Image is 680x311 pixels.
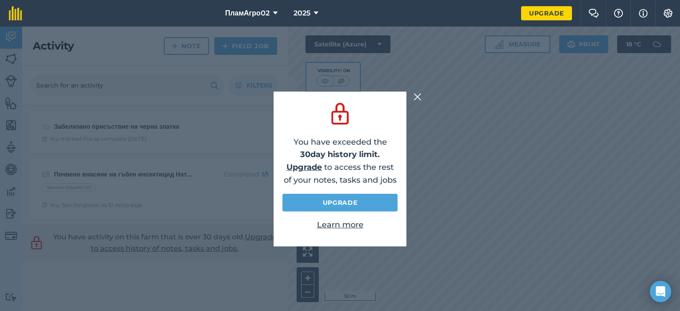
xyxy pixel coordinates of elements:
img: svg+xml;base64,PHN2ZyB4bWxucz0iaHR0cDovL3d3dy53My5vcmcvMjAwMC9zdmciIHdpZHRoPSIxNyIgaGVpZ2h0PSIxNy... [639,8,648,19]
img: svg+xml;base64,PD94bWwgdmVyc2lvbj0iMS4wIiBlbmNvZGluZz0idXRmLTgiPz4KPCEtLSBHZW5lcmF0b3I6IEFkb2JlIE... [328,100,352,127]
span: 2025 [294,8,310,19]
a: Upgrade [282,194,398,211]
a: Upgrade [286,162,322,172]
strong: 30 day history limit. [300,150,380,159]
a: Upgrade [521,6,572,20]
img: A question mark icon [613,9,624,18]
img: fieldmargin Logo [9,6,22,20]
img: Two speech bubbles overlapping with the left bubble in the forefront [588,9,599,18]
div: Open Intercom Messenger [650,281,671,302]
a: Learn more [317,220,363,230]
img: svg+xml;base64,PHN2ZyB4bWxucz0iaHR0cDovL3d3dy53My5vcmcvMjAwMC9zdmciIHdpZHRoPSIyMiIgaGVpZ2h0PSIzMC... [413,92,421,102]
p: You have exceeded the [282,136,398,161]
span: ПламАгро02 [225,8,269,19]
img: A cog icon [663,9,673,18]
p: to access the rest of your notes, tasks and jobs [282,161,398,187]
